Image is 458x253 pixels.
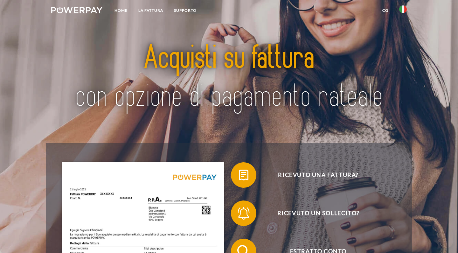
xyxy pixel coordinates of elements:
img: it [399,5,407,13]
iframe: Pulsante per aprire la finestra di messaggistica [433,228,453,248]
button: Ricevuto un sollecito? [231,200,396,226]
a: Home [109,5,133,16]
img: logo-powerpay-white.svg [51,7,102,13]
a: Supporto [169,5,202,16]
a: LA FATTURA [133,5,169,16]
img: title-powerpay_it.svg [69,25,389,130]
button: Ricevuto una fattura? [231,162,396,188]
a: CG [377,5,394,16]
span: Ricevuto un sollecito? [240,200,396,226]
img: qb_bill.svg [236,167,252,183]
span: Ricevuto una fattura? [240,162,396,188]
img: qb_bell.svg [236,205,252,221]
